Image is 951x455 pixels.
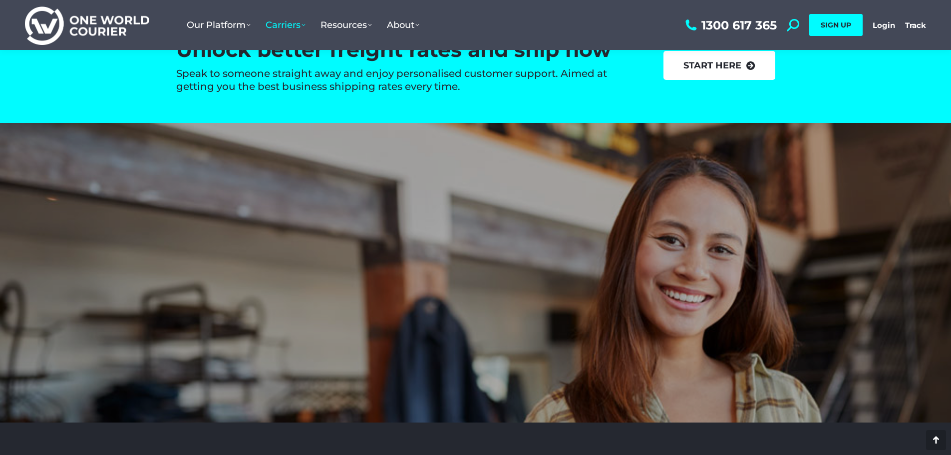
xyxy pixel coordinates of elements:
a: Our Platform [179,9,258,40]
a: Resources [313,9,379,40]
span: Resources [320,19,372,30]
span: Our Platform [187,19,251,30]
span: About [387,19,419,30]
a: Login [873,20,895,30]
img: One World Courier [25,5,149,45]
a: SIGN UP [809,14,863,36]
span: SIGN UP [821,20,851,29]
h4: Speak to someone straight away and enjoy personalised customer support. Aimed at getting you the ... [176,67,621,93]
a: Track [905,20,926,30]
a: Carriers [258,9,313,40]
a: 1300 617 365 [683,19,777,31]
span: Carriers [266,19,306,30]
a: About [379,9,427,40]
a: start here [663,51,775,80]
